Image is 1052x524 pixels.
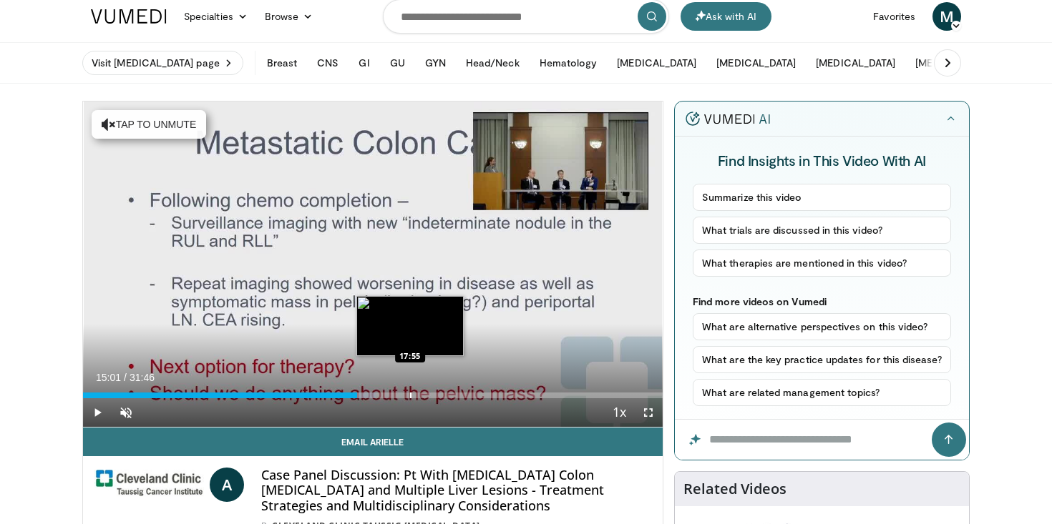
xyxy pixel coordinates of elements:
[91,9,167,24] img: VuMedi Logo
[92,110,206,139] button: Tap to unmute
[130,372,155,383] span: 31:46
[457,49,528,77] button: Head/Neck
[708,49,804,77] button: [MEDICAL_DATA]
[308,49,347,77] button: CNS
[907,49,1003,77] button: [MEDICAL_DATA]
[112,398,140,427] button: Unmute
[932,2,961,31] a: M
[261,468,651,514] h4: Case Panel Discussion: Pt With [MEDICAL_DATA] Colon [MEDICAL_DATA] and Multiple Liver Lesions - T...
[417,49,454,77] button: GYN
[94,468,204,502] img: Cleveland Clinic Taussig Cancer Institute
[82,51,243,75] a: Visit [MEDICAL_DATA] page
[693,346,951,373] button: What are the key practice updates for this disease?
[693,295,951,307] p: Find more videos on Vumedi
[350,49,378,77] button: GI
[807,49,904,77] button: [MEDICAL_DATA]
[96,372,121,383] span: 15:01
[531,49,606,77] button: Hematology
[683,480,786,498] h4: Related Videos
[686,112,770,126] img: vumedi-ai-logo.v2.svg
[681,2,771,31] button: Ask with AI
[381,49,414,77] button: GU
[675,420,969,460] input: Question for the AI
[124,372,127,383] span: /
[865,2,924,31] a: Favorites
[210,468,244,502] a: A
[634,398,663,427] button: Fullscreen
[83,102,663,427] video-js: Video Player
[83,427,663,456] a: Email Arielle
[256,2,322,31] a: Browse
[356,296,464,356] img: image.jpeg
[693,217,951,244] button: What trials are discussed in this video?
[693,184,951,211] button: Summarize this video
[605,398,634,427] button: Playback Rate
[693,249,951,277] button: What therapies are mentioned in this video?
[258,49,306,77] button: Breast
[83,392,663,398] div: Progress Bar
[693,313,951,340] button: What are alternative perspectives on this video?
[175,2,256,31] a: Specialties
[693,151,951,169] h4: Find Insights in This Video With AI
[83,398,112,427] button: Play
[693,379,951,406] button: What are related management topics?
[608,49,705,77] button: [MEDICAL_DATA]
